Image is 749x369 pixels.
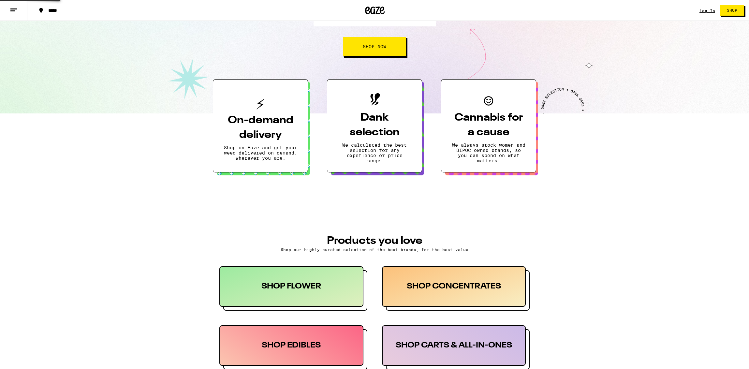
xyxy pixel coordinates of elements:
h3: PRODUCTS YOU LOVE [219,236,530,246]
h3: Cannabis for a cause [452,111,525,140]
button: On-demand deliveryShop on Eaze and get your weed delivered on demand, wherever you are. [213,79,308,172]
a: Log In [699,8,715,13]
button: Shop Now [343,37,406,56]
div: SHOP CONCENTRATES [382,266,526,307]
h3: Dank selection [338,111,411,140]
button: Cannabis for a causeWe always stock women and BIPOC owned brands, so you can spend on what matters. [441,79,536,172]
button: Dank selectionWe calculated the best selection for any experience or price range. [327,79,422,172]
div: SHOP CARTS & ALL-IN-ONES [382,325,526,366]
button: SHOP CONCENTRATES [382,266,530,311]
div: SHOP EDIBLES [219,325,363,366]
h3: On-demand delivery [224,113,297,142]
span: Hi. Need any help? [4,5,47,10]
p: Shop on Eaze and get your weed delivered on demand, wherever you are. [224,145,297,161]
span: Shop [727,8,737,12]
button: SHOP FLOWER [219,266,367,311]
div: SHOP FLOWER [219,266,363,307]
p: We calculated the best selection for any experience or price range. [338,142,411,163]
button: Shop [720,5,744,16]
a: Shop [715,5,749,16]
p: We always stock women and BIPOC owned brands, so you can spend on what matters. [452,142,525,163]
p: Shop our highly curated selection of the best brands, for the best value [219,247,530,252]
span: Shop Now [363,44,386,49]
